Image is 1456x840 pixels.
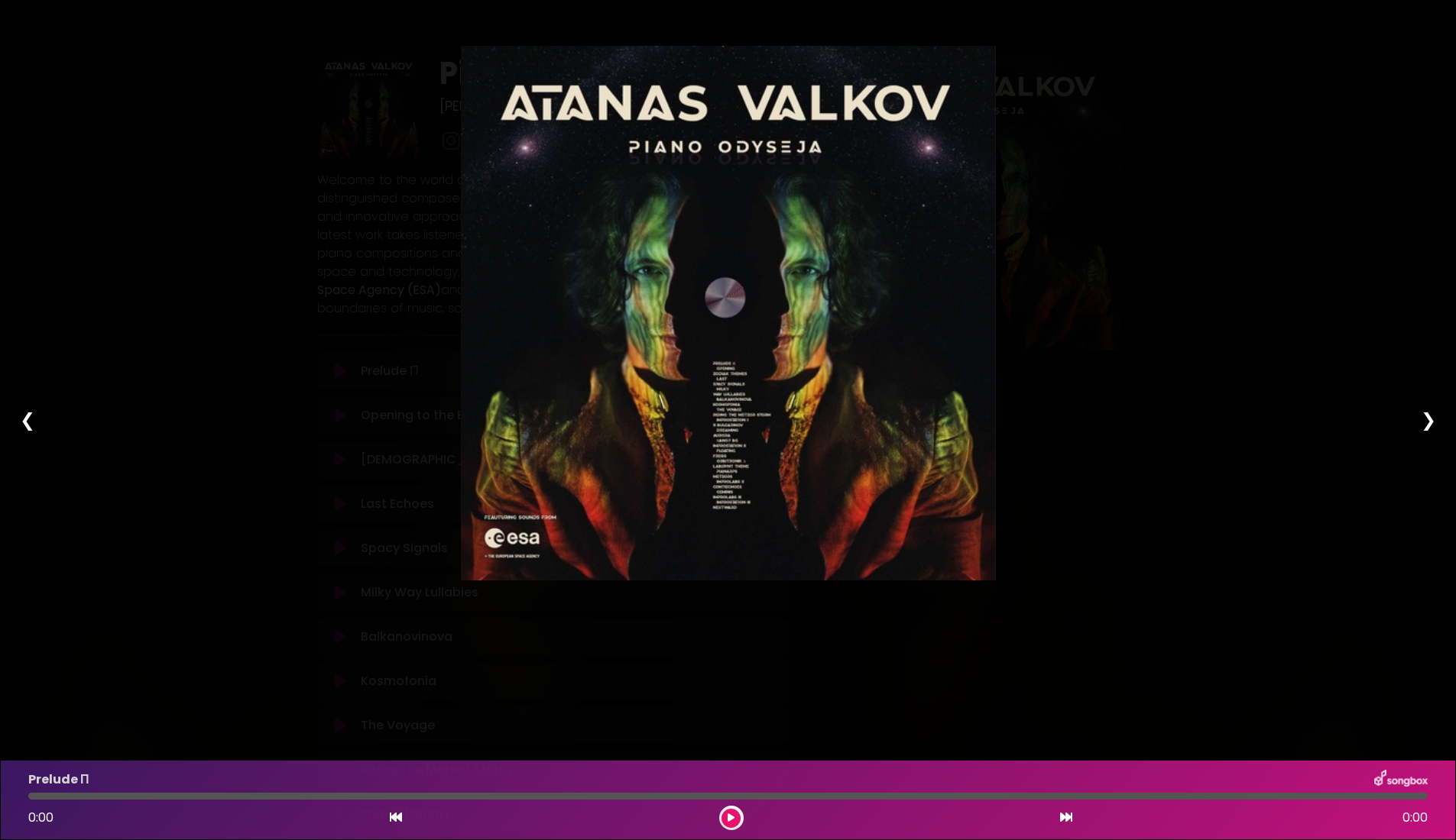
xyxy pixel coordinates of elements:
img: eN9n9jMlSCDzK2NrU2qQ [461,46,996,580]
img: songbox-logo-white.png [1374,770,1428,790]
p: Prelude Π [28,771,89,789]
span: 0:00 [28,809,54,826]
span: 0:00 [1402,809,1428,827]
div: ❮ [8,394,47,446]
div: ❯ [1409,394,1448,446]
